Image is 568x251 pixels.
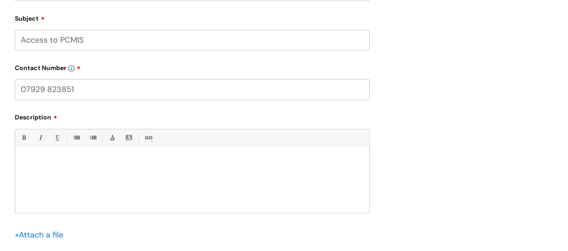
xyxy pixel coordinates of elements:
[51,132,62,143] a: Underline(Ctrl-U)
[87,132,98,143] a: 1. Ordered List (Ctrl-Shift-8)
[106,132,118,143] a: Font Color
[35,132,46,143] a: Italic (Ctrl-I)
[15,228,69,242] div: Attach a file
[18,132,29,143] a: Bold (Ctrl-B)
[142,132,154,143] a: Link
[15,61,370,72] label: Contact Number
[15,229,19,240] span: +
[70,132,82,143] a: • Unordered List (Ctrl-Shift-7)
[123,132,134,143] a: Back Color
[68,65,75,71] img: info-icon.svg
[15,12,370,22] label: Subject
[15,110,370,121] label: Description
